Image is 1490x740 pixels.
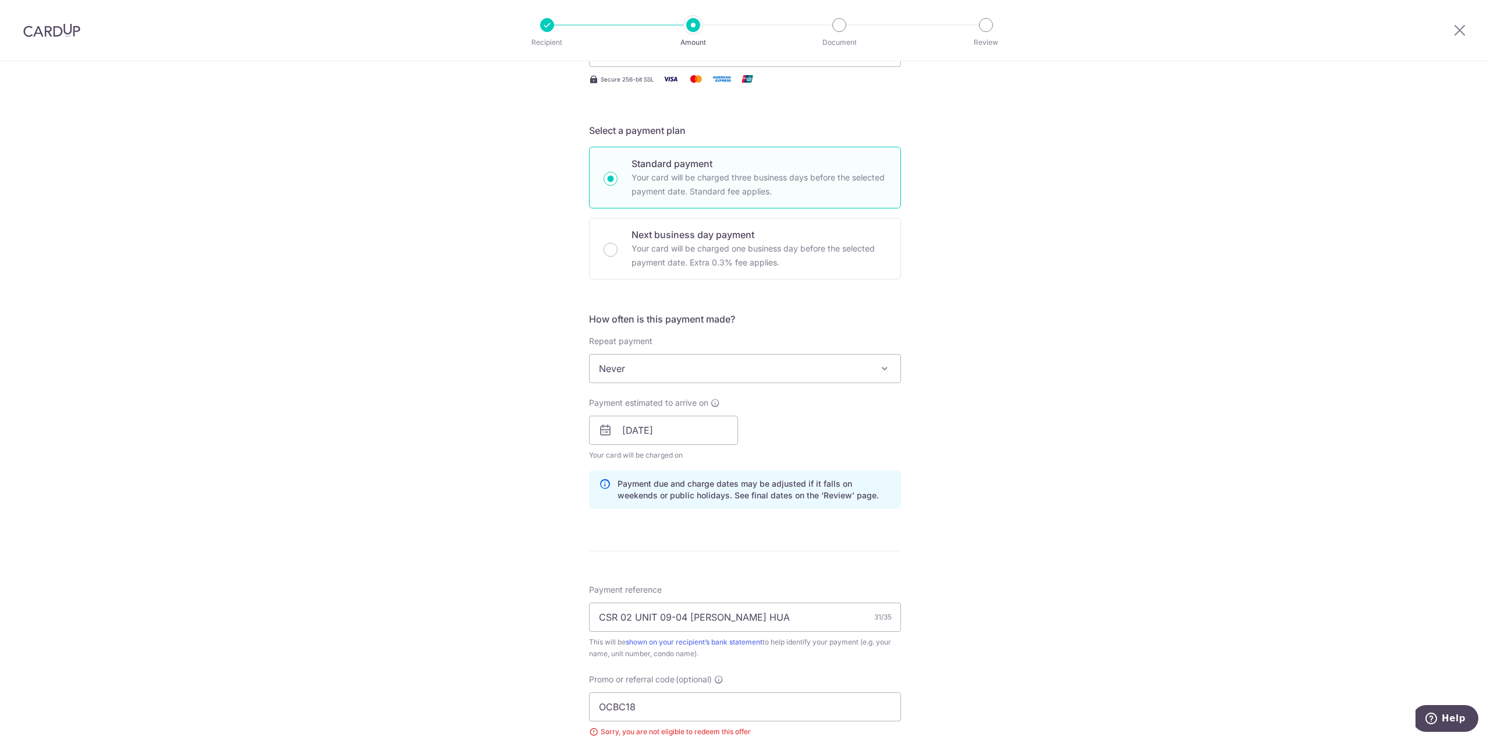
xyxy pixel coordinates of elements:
span: Secure 256-bit SSL [601,75,654,84]
p: Payment due and charge dates may be adjusted if it falls on weekends or public holidays. See fina... [618,478,891,501]
iframe: Opens a widget where you can find more information [1415,705,1478,734]
h5: How often is this payment made? [589,312,901,326]
span: Payment estimated to arrive on [589,397,708,409]
a: shown on your recipient’s bank statement [626,638,762,646]
p: Amount [650,37,736,48]
span: (optional) [676,674,712,685]
p: Standard payment [632,157,886,171]
input: DD / MM / YYYY [589,416,738,445]
p: Recipient [504,37,590,48]
img: CardUp [23,23,80,37]
div: Sorry, you are not eligible to redeem this offer [589,726,901,738]
p: Document [796,37,882,48]
img: Union Pay [736,72,759,86]
img: Mastercard [684,72,708,86]
p: Review [943,37,1029,48]
p: Your card will be charged three business days before the selected payment date. Standard fee appl... [632,171,886,199]
p: Next business day payment [632,228,886,242]
label: Repeat payment [589,335,652,347]
span: Promo or referral code [589,674,675,685]
span: Payment reference [589,584,662,596]
span: Never [589,354,901,383]
p: Your card will be charged one business day before the selected payment date. Extra 0.3% fee applies. [632,242,886,270]
div: 31/35 [874,611,892,623]
img: Visa [659,72,682,86]
img: American Express [710,72,733,86]
span: Your card will be charged on [589,449,738,461]
h5: Select a payment plan [589,123,901,137]
div: This will be to help identify your payment (e.g. your name, unit number, condo name). [589,636,901,660]
span: Never [590,355,900,383]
